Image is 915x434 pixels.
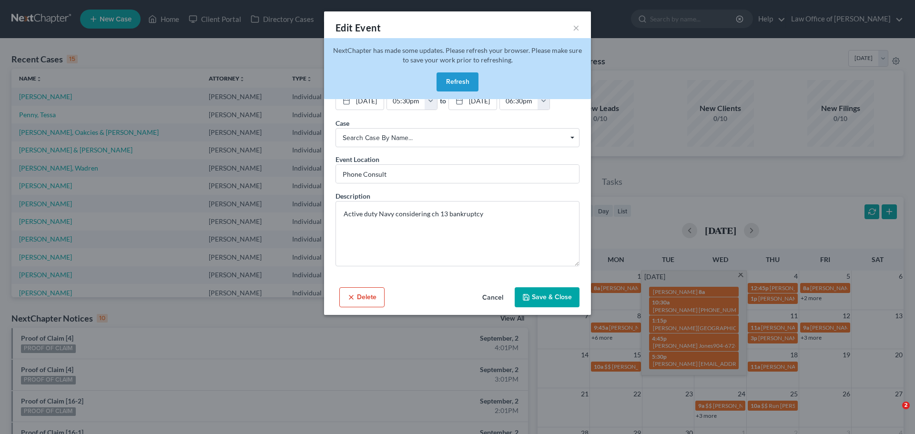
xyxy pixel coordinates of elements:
[335,118,349,128] label: Case
[515,287,579,307] button: Save & Close
[475,288,511,307] button: Cancel
[339,287,385,307] button: Delete
[573,22,579,33] button: ×
[883,402,905,424] iframe: Intercom live chat
[335,191,370,201] label: Description
[343,133,572,143] span: Search case by name...
[333,46,582,64] span: NextChapter has made some updates. Please refresh your browser. Please make sure to save your wor...
[437,72,478,91] button: Refresh
[335,128,579,147] span: Select box activate
[335,154,379,164] label: Event Location
[902,402,910,409] span: 2
[335,22,381,33] span: Edit Event
[336,165,579,183] input: Enter location...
